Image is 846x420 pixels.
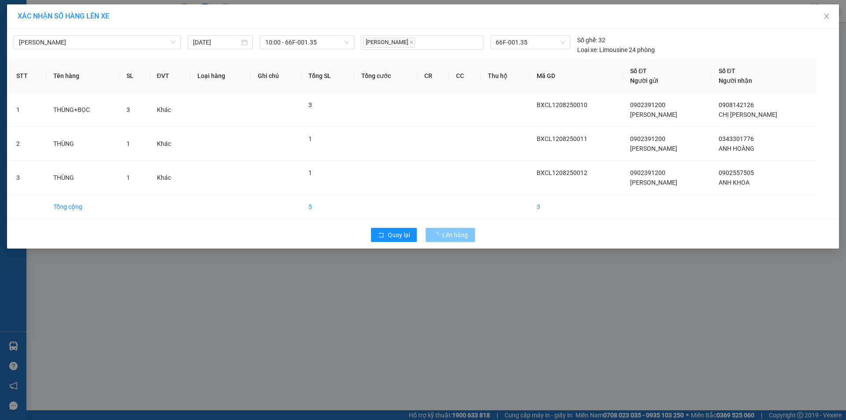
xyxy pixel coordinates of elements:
td: THÙNG [46,127,119,161]
div: [PERSON_NAME] [7,29,78,39]
span: 3 [308,101,312,108]
span: 1 [308,169,312,176]
th: ĐVT [150,59,190,93]
span: loading [433,232,442,238]
th: STT [9,59,46,93]
span: rollback [378,232,384,239]
td: Khác [150,127,190,161]
span: 0902391200 [630,101,665,108]
div: [GEOGRAPHIC_DATA] [84,7,174,27]
button: Close [814,4,839,29]
span: BXCL1208250011 [537,135,587,142]
span: 0902557505 [719,169,754,176]
span: Quay lại [388,230,410,240]
button: Lên hàng [426,228,475,242]
td: 2 [9,127,46,161]
td: Khác [150,93,190,127]
td: 5 [301,195,354,219]
span: Số ĐT [719,67,735,74]
span: Số ĐT [630,67,647,74]
span: Gửi: [7,8,21,18]
span: ANH HOÀNG [719,145,754,152]
span: 0902391200 [630,135,665,142]
td: 3 [9,161,46,195]
th: SL [119,59,150,93]
span: Loại xe: [577,45,598,55]
td: Khác [150,161,190,195]
span: Người gửi [630,77,658,84]
td: 3 [530,195,623,219]
span: 1 [126,140,130,147]
input: 12/08/2025 [193,37,240,47]
div: 32 [577,35,605,45]
span: 0343301776 [719,135,754,142]
span: 1 [308,135,312,142]
div: BX [PERSON_NAME] [7,7,78,29]
th: Ghi chú [251,59,301,93]
div: 0902391200 [7,39,78,52]
td: 1 [9,93,46,127]
span: 10:00 - 66F-001.35 [265,36,349,49]
th: Tổng SL [301,59,354,93]
span: 0908142126 [719,101,754,108]
span: BXCL1208250012 [537,169,587,176]
th: Loại hàng [190,59,251,93]
span: [PERSON_NAME] [630,111,677,118]
span: Người nhận [719,77,752,84]
span: 66F-001.35 [496,36,564,49]
span: [PERSON_NAME] [630,145,677,152]
span: Cao Lãnh - Hồ Chí Minh [19,36,175,49]
span: CHỊ [PERSON_NAME] [719,111,777,118]
span: [PERSON_NAME] [363,37,415,48]
th: CR [417,59,449,93]
td: THÙNG [46,161,119,195]
th: Thu hộ [481,59,530,93]
th: Tên hàng [46,59,119,93]
span: 0902391200 [630,169,665,176]
span: Số ghế: [577,35,597,45]
span: DĐ: [7,56,20,66]
span: XÁC NHẬN SỐ HÀNG LÊN XE [18,12,109,20]
th: Tổng cước [354,59,417,93]
span: close [823,13,830,20]
button: rollbackQuay lại [371,228,417,242]
span: CƯM CẨM THÚY [7,52,73,82]
td: THÙNG+BỌC [46,93,119,127]
div: 0908142126 [84,38,174,50]
th: Mã GD [530,59,623,93]
span: [PERSON_NAME] [630,179,677,186]
div: Limousine 24 phòng [577,45,655,55]
span: BXCL1208250010 [537,101,587,108]
span: close [409,40,414,45]
span: 1 [126,174,130,181]
th: CC [449,59,481,93]
div: CHỊ [PERSON_NAME] [84,27,174,38]
span: 3 [126,106,130,113]
span: ANH KHOA [719,179,750,186]
span: Nhận: [84,7,105,17]
td: Tổng cộng [46,195,119,219]
span: Lên hàng [442,230,468,240]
